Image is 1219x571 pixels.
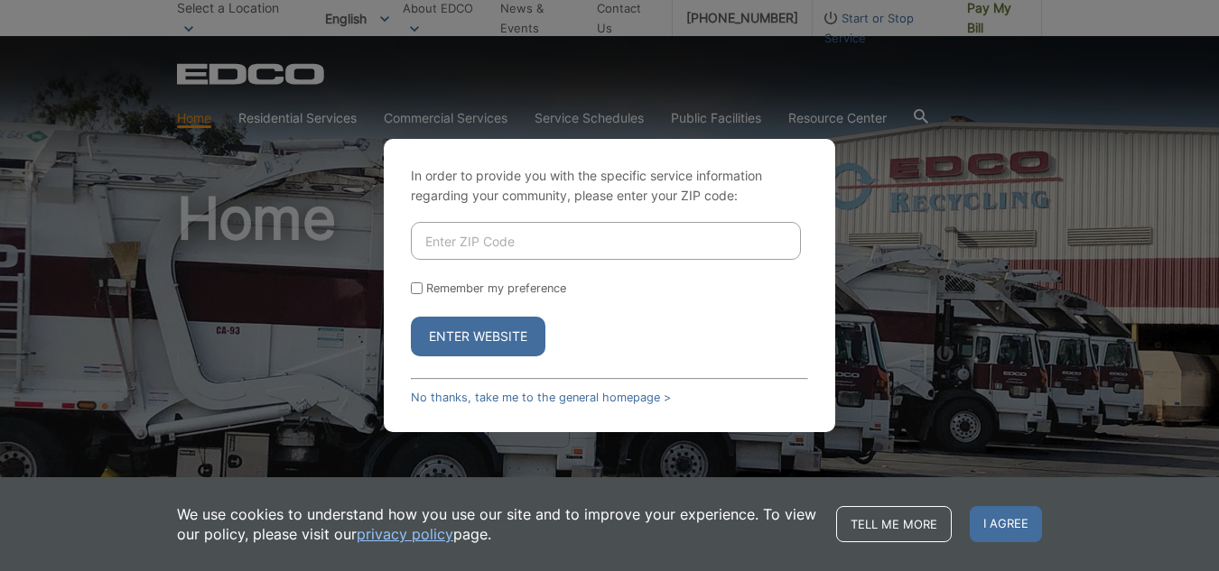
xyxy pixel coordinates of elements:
[411,317,545,356] button: Enter Website
[970,506,1042,542] span: I agree
[426,281,566,295] label: Remember my preference
[177,504,818,544] p: We use cookies to understand how you use our site and to improve your experience. To view our pol...
[836,506,952,542] a: Tell me more
[411,222,801,260] input: Enter ZIP Code
[357,524,453,544] a: privacy policy
[411,166,808,206] p: In order to provide you with the specific service information regarding your community, please en...
[411,391,671,404] a: No thanks, take me to the general homepage >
